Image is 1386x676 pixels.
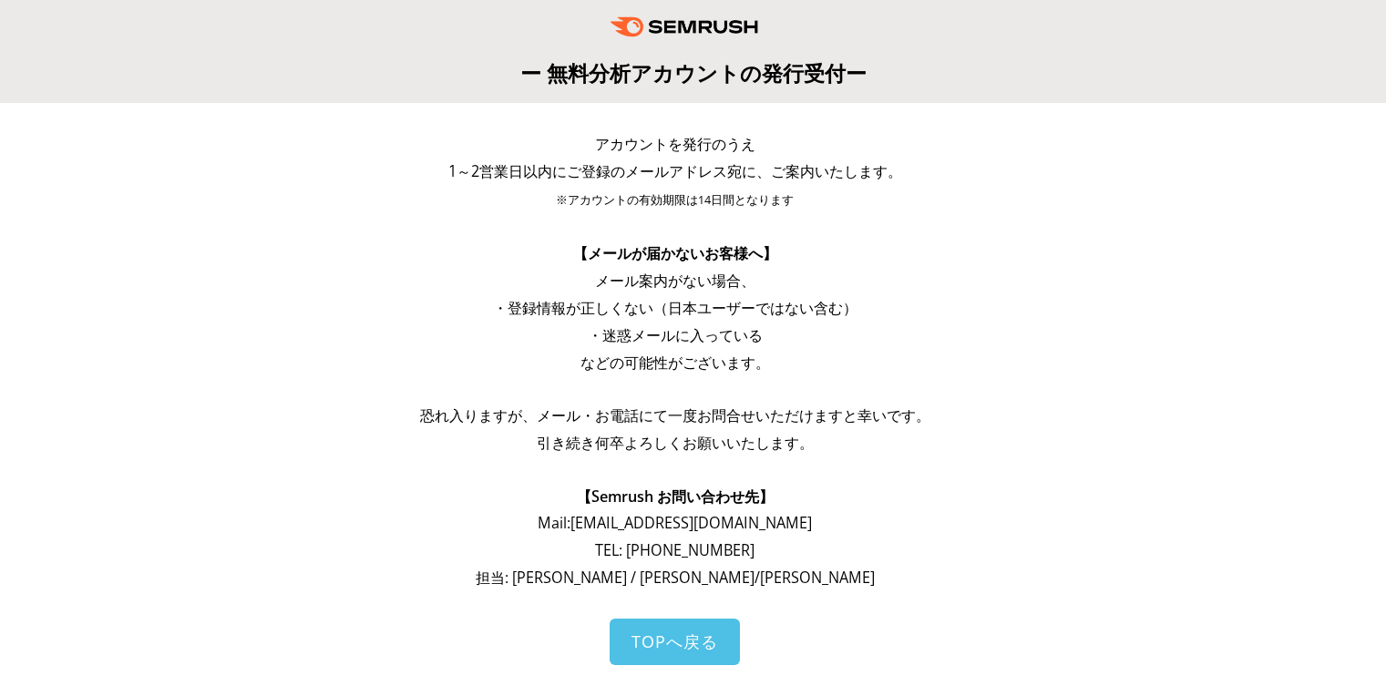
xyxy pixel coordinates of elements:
span: ・登録情報が正しくない（日本ユーザーではない含む） [493,298,857,318]
span: 【Semrush お問い合わせ先】 [577,487,774,507]
span: 引き続き何卒よろしくお願いいたします。 [537,433,814,453]
span: メール案内がない場合、 [595,271,755,291]
a: TOPへ戻る [610,619,740,665]
span: Mail: [EMAIL_ADDRESS][DOMAIN_NAME] [538,513,812,533]
span: 1～2営業日以内にご登録のメールアドレス宛に、ご案内いたします。 [448,161,902,181]
span: 担当: [PERSON_NAME] / [PERSON_NAME]/[PERSON_NAME] [476,568,875,588]
span: ー 無料分析アカウントの発行受付ー [520,58,867,87]
span: などの可能性がございます。 [580,353,770,373]
span: TOPへ戻る [631,630,718,652]
span: TEL: [PHONE_NUMBER] [595,540,755,560]
span: 【メールが届かないお客様へ】 [573,243,777,263]
span: ※アカウントの有効期限は14日間となります [556,192,794,208]
span: ・迷惑メールに入っている [588,325,763,345]
span: アカウントを発行のうえ [595,134,755,154]
span: 恐れ入りますが、メール・お電話にて一度お問合せいただけますと幸いです。 [420,405,930,425]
